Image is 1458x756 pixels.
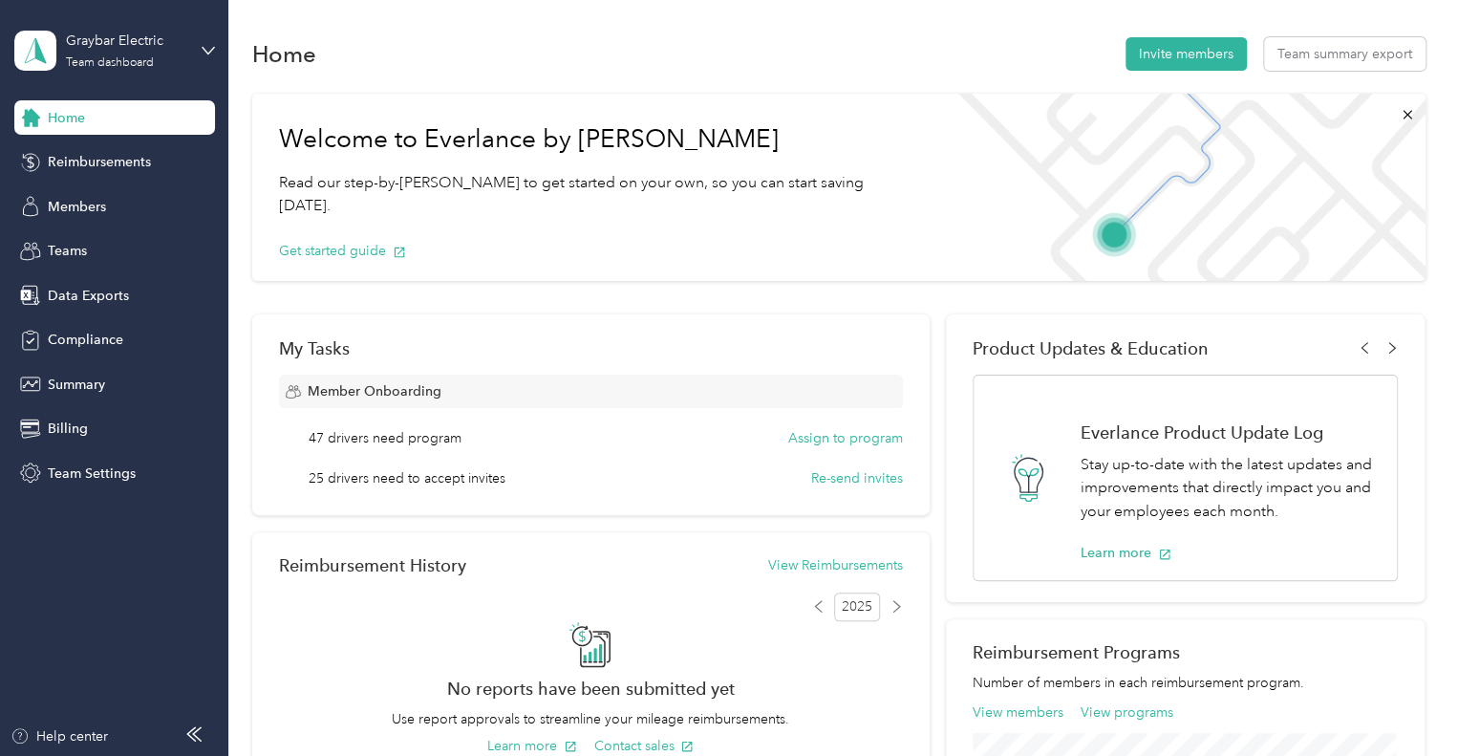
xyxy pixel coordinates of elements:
button: Re-send invites [811,468,903,488]
span: 2025 [834,593,880,621]
button: View programs [1081,702,1173,723]
div: Graybar Electric [66,31,185,51]
span: Team Settings [48,464,136,484]
span: Members [48,197,106,217]
h1: Welcome to Everlance by [PERSON_NAME] [279,124,913,155]
button: Assign to program [788,428,903,448]
button: Invite members [1126,37,1247,71]
iframe: Everlance-gr Chat Button Frame [1351,649,1458,756]
h2: Reimbursement Programs [973,642,1398,662]
button: View members [973,702,1063,723]
h1: Everlance Product Update Log [1081,422,1377,443]
div: Team dashboard [66,57,154,69]
span: Data Exports [48,286,129,306]
span: Compliance [48,330,123,350]
span: 25 drivers need to accept invites [309,468,505,488]
img: Welcome to everlance [939,94,1425,281]
div: My Tasks [279,338,903,358]
h2: Reimbursement History [279,555,466,575]
span: Home [48,108,85,128]
span: Product Updates & Education [973,338,1209,358]
span: Reimbursements [48,152,151,172]
h2: No reports have been submitted yet [279,679,903,699]
button: Learn more [1081,543,1171,563]
p: Number of members in each reimbursement program. [973,673,1398,693]
p: Use report approvals to streamline your mileage reimbursements. [279,709,903,729]
button: Team summary export [1264,37,1426,71]
span: Summary [48,375,105,395]
button: Contact sales [593,736,694,756]
button: Learn more [487,736,577,756]
p: Read our step-by-[PERSON_NAME] to get started on your own, so you can start saving [DATE]. [279,171,913,218]
button: Get started guide [279,241,406,261]
p: Stay up-to-date with the latest updates and improvements that directly impact you and your employ... [1081,453,1377,524]
span: 47 drivers need program [309,428,461,448]
span: Teams [48,241,87,261]
button: View Reimbursements [768,555,903,575]
button: Help center [11,726,108,746]
h1: Home [252,44,316,64]
span: Billing [48,419,88,439]
span: Member Onboarding [308,381,441,401]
